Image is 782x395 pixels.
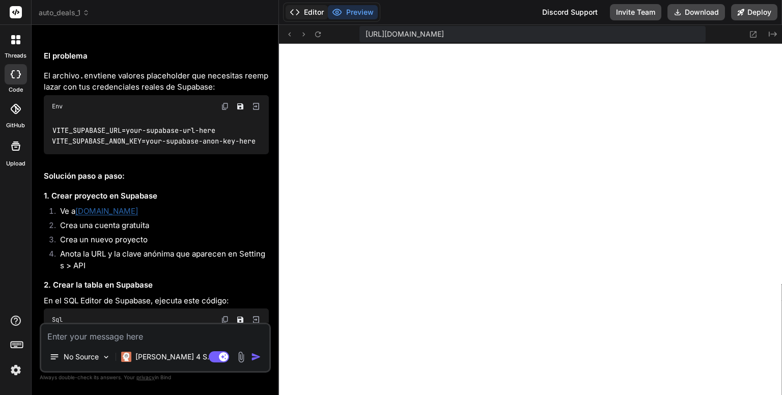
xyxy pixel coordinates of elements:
p: No Source [64,352,99,362]
span: Sql [52,316,63,324]
label: GitHub [6,121,25,130]
code: .env [79,71,98,81]
img: attachment [235,351,247,363]
button: Save file [233,99,247,114]
button: Save file [233,313,247,327]
img: Open in Browser [252,315,261,324]
label: code [9,86,23,94]
h2: El problema [44,50,269,62]
li: Anota la URL y la clave anónima que aparecen en Settings > API [52,248,269,271]
p: [PERSON_NAME] 4 S.. [135,352,211,362]
img: Open in Browser [252,102,261,111]
label: Upload [6,159,25,168]
img: settings [7,361,24,379]
li: Crea una cuenta gratuita [52,220,269,234]
span: auto_deals_1 [39,8,90,18]
h3: 2. Crear la tabla en Supabase [44,279,269,291]
img: copy [221,316,229,324]
li: Ve a [52,206,269,220]
h3: 1. Crear proyecto en Supabase [44,190,269,202]
p: Always double-check its answers. Your in Bind [40,373,271,382]
button: Editor [286,5,328,19]
span: Env [52,102,63,110]
span: [URL][DOMAIN_NAME] [366,29,444,39]
label: threads [5,51,26,60]
h2: Solución paso a paso: [44,171,269,182]
div: Discord Support [536,4,604,20]
p: El archivo tiene valores placeholder que necesitas reemplazar con tus credenciales reales de Supa... [44,70,269,93]
p: En el SQL Editor de Supabase, ejecuta este código: [44,295,269,307]
code: VITE_SUPABASE_URL=your-supabase-url-here VITE_SUPABASE_ANON_KEY=your-supabase-anon-key-here [52,125,256,146]
img: copy [221,102,229,110]
a: [DOMAIN_NAME] [75,206,138,216]
img: Claude 4 Sonnet [121,352,131,362]
button: Invite Team [610,4,661,20]
img: icon [251,352,261,362]
button: Preview [328,5,378,19]
button: Deploy [731,4,777,20]
li: Crea un nuevo proyecto [52,234,269,248]
img: Pick Models [102,353,110,361]
iframe: Preview [279,44,782,395]
span: privacy [136,374,155,380]
button: Download [667,4,725,20]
